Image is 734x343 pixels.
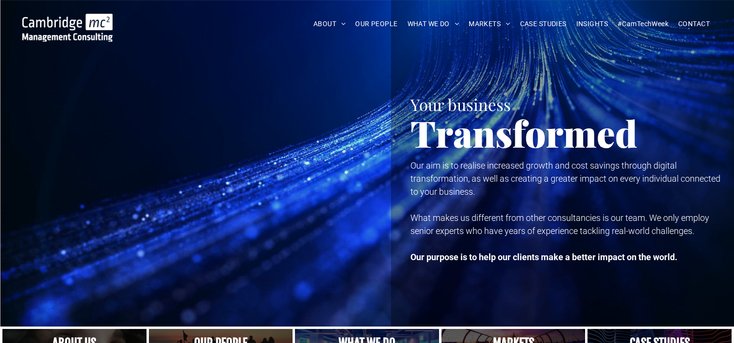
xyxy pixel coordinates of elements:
[410,252,677,262] strong: Our purpose is to help our clients make a better impact on the world.
[410,109,637,157] span: Transformed
[22,15,113,25] a: Your Business Transformed | Cambridge Management Consulting
[350,16,402,31] a: OUR PEOPLE
[571,16,613,31] a: INSIGHTS
[613,16,673,31] a: #CamTechWeek
[22,14,113,42] img: Cambridge MC Logo, digital transformation
[410,94,511,115] span: Your business
[403,16,464,31] a: WHAT WE DO
[410,160,720,197] span: Our aim is to realise increased growth and cost savings through digital transformation, as well a...
[410,213,709,236] span: What makes us different from other consultancies is our team. We only employ senior experts who h...
[515,16,571,31] a: CASE STUDIES
[464,16,515,31] a: MARKETS
[673,16,715,31] a: CONTACT
[309,16,351,31] a: ABOUT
